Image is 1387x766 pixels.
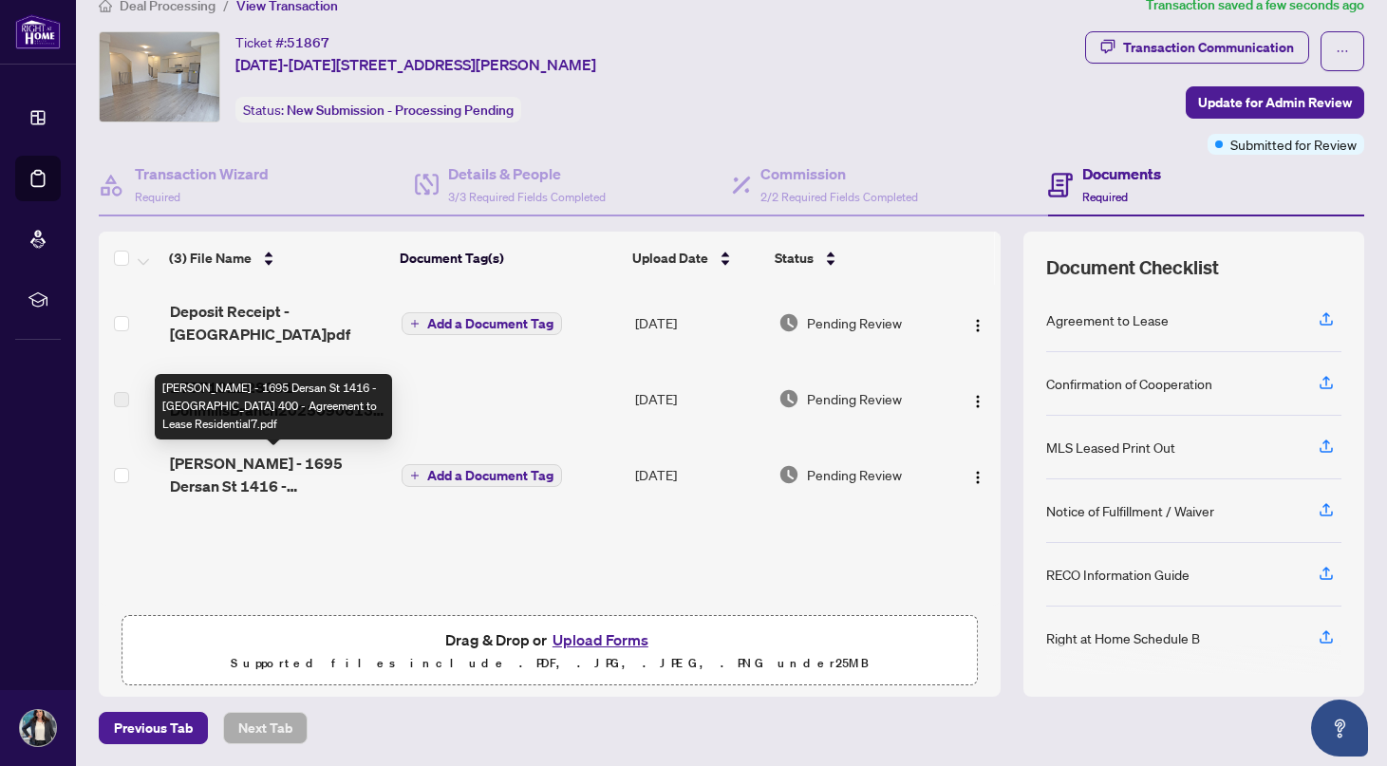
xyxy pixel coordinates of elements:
[134,652,965,675] p: Supported files include .PDF, .JPG, .JPEG, .PNG under 25 MB
[1123,32,1294,63] div: Transaction Communication
[547,627,654,652] button: Upload Forms
[402,464,562,487] button: Add a Document Tag
[170,300,386,346] span: Deposit Receipt - [GEOGRAPHIC_DATA]pdf
[1046,627,1200,648] div: Right at Home Schedule B
[778,388,799,409] img: Document Status
[963,308,993,338] button: Logo
[122,616,977,686] span: Drag & Drop orUpload FormsSupported files include .PDF, .JPG, .JPEG, .PNG under25MB
[392,232,625,285] th: Document Tag(s)
[235,97,521,122] div: Status:
[1046,373,1212,394] div: Confirmation of Cooperation
[807,312,902,333] span: Pending Review
[410,471,420,480] span: plus
[970,470,985,485] img: Logo
[628,361,771,437] td: [DATE]
[963,459,993,490] button: Logo
[767,232,945,285] th: Status
[99,712,208,744] button: Previous Tab
[1198,87,1352,118] span: Update for Admin Review
[807,388,902,409] span: Pending Review
[169,248,252,269] span: (3) File Name
[1046,254,1219,281] span: Document Checklist
[970,394,985,409] img: Logo
[15,14,61,49] img: logo
[970,318,985,333] img: Logo
[1085,31,1309,64] button: Transaction Communication
[1336,45,1349,58] span: ellipsis
[402,463,562,488] button: Add a Document Tag
[775,248,814,269] span: Status
[1046,309,1169,330] div: Agreement to Lease
[235,31,329,53] div: Ticket #:
[100,32,219,121] img: IMG-E12369482_1.jpg
[1186,86,1364,119] button: Update for Admin Review
[1082,190,1128,204] span: Required
[402,311,562,336] button: Add a Document Tag
[1046,500,1214,521] div: Notice of Fulfillment / Waiver
[448,190,606,204] span: 3/3 Required Fields Completed
[223,712,308,744] button: Next Tab
[628,285,771,361] td: [DATE]
[287,102,514,119] span: New Submission - Processing Pending
[287,34,329,51] span: 51867
[1046,564,1190,585] div: RECO Information Guide
[170,452,386,497] span: [PERSON_NAME] - 1695 Dersan St 1416 - [GEOGRAPHIC_DATA] 400 - Agreement to Lease Residential7.pdf
[807,464,902,485] span: Pending Review
[235,53,596,76] span: [DATE]-[DATE][STREET_ADDRESS][PERSON_NAME]
[427,317,553,330] span: Add a Document Tag
[445,627,654,652] span: Drag & Drop or
[1046,437,1175,458] div: MLS Leased Print Out
[1230,134,1357,155] span: Submitted for Review
[1082,162,1161,185] h4: Documents
[402,312,562,335] button: Add a Document Tag
[1311,700,1368,757] button: Open asap
[628,437,771,513] td: [DATE]
[778,464,799,485] img: Document Status
[778,312,799,333] img: Document Status
[427,469,553,482] span: Add a Document Tag
[161,232,392,285] th: (3) File Name
[20,710,56,746] img: Profile Icon
[625,232,767,285] th: Upload Date
[963,383,993,414] button: Logo
[760,190,918,204] span: 2/2 Required Fields Completed
[135,190,180,204] span: Required
[448,162,606,185] h4: Details & People
[632,248,708,269] span: Upload Date
[155,374,392,439] div: [PERSON_NAME] - 1695 Dersan St 1416 - [GEOGRAPHIC_DATA] 400 - Agreement to Lease Residential7.pdf
[410,319,420,328] span: plus
[114,713,193,743] span: Previous Tab
[135,162,269,185] h4: Transaction Wizard
[760,162,918,185] h4: Commission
